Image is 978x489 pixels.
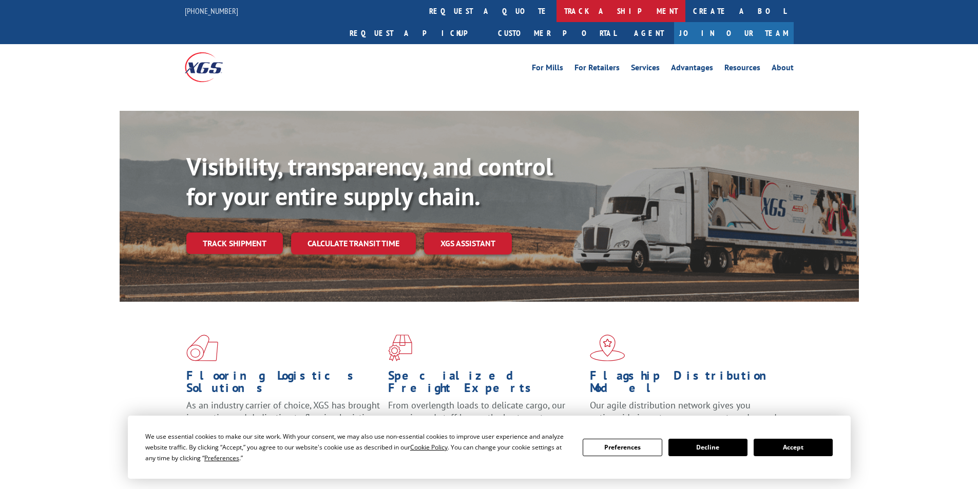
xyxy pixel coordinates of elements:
a: Customer Portal [490,22,624,44]
span: Our agile distribution network gives you nationwide inventory management on demand. [590,399,779,423]
a: Request a pickup [342,22,490,44]
p: From overlength loads to delicate cargo, our experienced staff knows the best way to move your fr... [388,399,582,445]
a: Calculate transit time [291,232,416,255]
a: XGS ASSISTANT [424,232,512,255]
img: xgs-icon-total-supply-chain-intelligence-red [186,335,218,361]
a: Advantages [671,64,713,75]
a: About [772,64,794,75]
a: For Retailers [574,64,620,75]
span: Cookie Policy [410,443,448,452]
a: [PHONE_NUMBER] [185,6,238,16]
img: xgs-icon-flagship-distribution-model-red [590,335,625,361]
h1: Specialized Freight Experts [388,369,582,399]
h1: Flooring Logistics Solutions [186,369,380,399]
a: Track shipment [186,232,283,254]
a: Join Our Team [674,22,794,44]
div: Cookie Consent Prompt [128,416,851,479]
div: We use essential cookies to make our site work. With your consent, we may also use non-essential ... [145,431,570,463]
span: Preferences [204,454,239,462]
b: Visibility, transparency, and control for your entire supply chain. [186,150,553,212]
span: As an industry carrier of choice, XGS has brought innovation and dedication to flooring logistics... [186,399,380,436]
h1: Flagship Distribution Model [590,369,784,399]
a: For Mills [532,64,563,75]
button: Accept [754,439,833,456]
a: Agent [624,22,674,44]
a: Resources [724,64,760,75]
a: Services [631,64,660,75]
button: Decline [668,439,747,456]
button: Preferences [583,439,662,456]
img: xgs-icon-focused-on-flooring-red [388,335,412,361]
